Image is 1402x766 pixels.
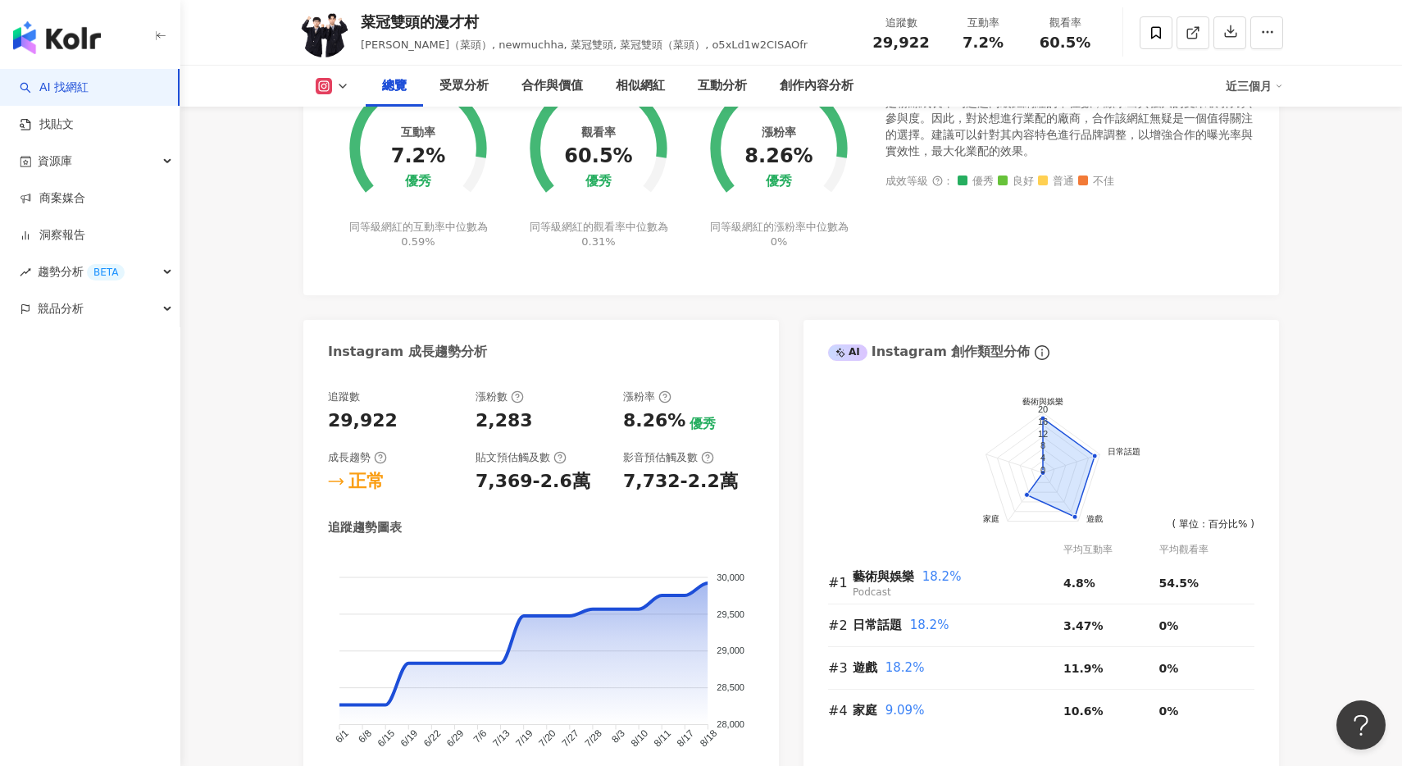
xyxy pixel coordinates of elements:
[717,609,744,618] tspan: 29,500
[513,727,535,749] tspan: 7/19
[328,408,398,434] div: 29,922
[1336,700,1386,750] iframe: Help Scout Beacon - Open
[885,79,1254,159] div: 菜冠雙頭的漫才村在近3個月的表現可謂亮眼，無論是觀看率、互動率還是粉絲成長率均超越同級距網紅的中位數，顯示出其強大的受眾吸引力與參與度。因此，對於想進行業配的廠商，合作該網紅無疑是一個值得關注的...
[623,408,685,434] div: 8.26%
[828,344,867,361] div: AI
[623,450,714,465] div: 影音預估觸及數
[476,408,533,434] div: 2,283
[328,519,402,536] div: 追蹤趨勢圖表
[471,727,489,745] tspan: 7/6
[1063,542,1158,558] div: 平均互動率
[1063,662,1104,675] span: 11.9%
[1040,440,1045,450] text: 8
[698,76,747,96] div: 互動分析
[476,390,524,404] div: 漲粉數
[1038,404,1048,414] text: 20
[963,34,1004,51] span: 7.2%
[559,727,581,749] tspan: 7/27
[1108,447,1140,456] text: 日常話題
[348,469,385,495] div: 正常
[405,174,431,189] div: 優秀
[885,703,925,718] span: 9.09%
[853,569,914,584] span: 藝術與娛樂
[952,15,1014,31] div: 互動率
[853,703,877,718] span: 家庭
[476,469,590,495] div: 7,369-2.6萬
[38,143,72,180] span: 資源庫
[328,390,360,404] div: 追蹤數
[444,727,467,749] tspan: 6/29
[623,390,671,404] div: 漲粉率
[361,11,808,32] div: 菜冠雙頭的漫才村
[564,145,632,168] div: 60.5%
[1063,704,1104,718] span: 10.6%
[333,727,351,745] tspan: 6/1
[1226,73,1283,99] div: 近三個月
[1038,417,1048,426] text: 16
[1040,464,1045,474] text: 0
[401,235,435,248] span: 0.59%
[1159,662,1179,675] span: 0%
[382,76,407,96] div: 總覽
[376,727,398,749] tspan: 6/15
[652,727,674,749] tspan: 8/11
[780,76,853,96] div: 創作內容分析
[1038,428,1048,438] text: 12
[536,727,558,749] tspan: 7/20
[675,727,697,749] tspan: 8/17
[521,76,583,96] div: 合作與價值
[1034,15,1096,31] div: 觀看率
[1086,513,1103,522] text: 遊戲
[885,176,1254,188] div: 成效等級 ：
[20,190,85,207] a: 商案媒合
[698,727,720,749] tspan: 8/18
[13,21,101,54] img: logo
[347,220,490,249] div: 同等級網紅的互動率中位數為
[870,15,932,31] div: 追蹤數
[20,116,74,133] a: 找貼文
[690,415,716,433] div: 優秀
[828,615,853,636] div: #2
[828,343,1030,361] div: Instagram 創作類型分佈
[581,235,615,248] span: 0.31%
[885,660,925,675] span: 18.2%
[20,80,89,96] a: searchAI 找網紅
[439,76,489,96] div: 受眾分析
[910,618,949,632] span: 18.2%
[744,145,813,168] div: 8.26%
[1159,704,1179,718] span: 0%
[717,572,744,581] tspan: 30,000
[609,727,627,745] tspan: 8/3
[708,220,851,249] div: 同等級網紅的漲粉率中位數為
[853,586,891,598] span: Podcast
[398,727,421,749] tspan: 6/19
[717,719,744,729] tspan: 28,000
[401,125,435,139] div: 互動率
[1063,619,1104,632] span: 3.47%
[38,253,125,290] span: 趨勢分析
[20,267,31,278] span: rise
[585,174,612,189] div: 優秀
[828,572,853,593] div: #1
[476,450,567,465] div: 貼文預估觸及數
[582,727,604,749] tspan: 7/28
[299,8,348,57] img: KOL Avatar
[766,174,792,189] div: 優秀
[87,264,125,280] div: BETA
[421,727,444,749] tspan: 6/22
[1022,397,1063,406] text: 藝術與娛樂
[629,727,651,749] tspan: 8/10
[616,76,665,96] div: 相似網紅
[1063,577,1095,590] span: 4.8%
[38,290,84,327] span: 競品分析
[328,450,387,465] div: 成長趨勢
[391,145,446,168] div: 7.2%
[581,125,616,139] div: 觀看率
[1040,34,1090,51] span: 60.5%
[828,700,853,721] div: #4
[1032,343,1052,362] span: info-circle
[998,176,1034,188] span: 良好
[922,569,962,584] span: 18.2%
[717,645,744,655] tspan: 29,000
[1159,577,1199,590] span: 54.5%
